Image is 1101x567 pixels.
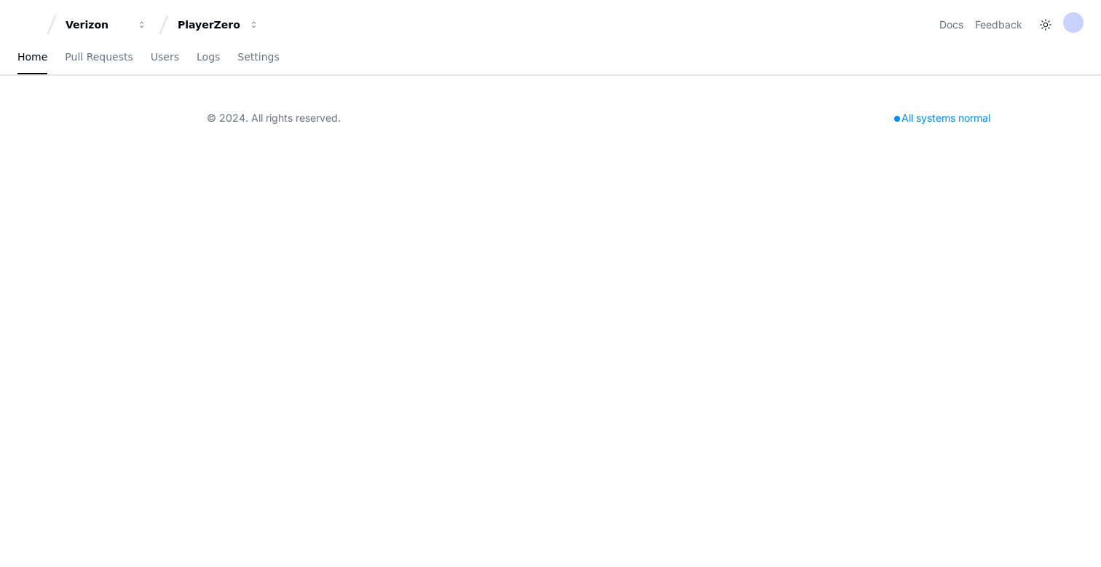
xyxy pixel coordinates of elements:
[65,41,133,74] a: Pull Requests
[151,52,179,61] span: Users
[66,17,128,32] div: Verizon
[975,17,1022,32] button: Feedback
[197,41,220,74] a: Logs
[65,52,133,61] span: Pull Requests
[178,17,240,32] div: PlayerZero
[172,12,265,38] button: PlayerZero
[885,108,999,128] div: All systems normal
[17,41,47,74] a: Home
[207,111,341,125] div: © 2024. All rights reserved.
[237,41,279,74] a: Settings
[939,17,963,32] a: Docs
[151,41,179,74] a: Users
[237,52,279,61] span: Settings
[17,52,47,61] span: Home
[197,52,220,61] span: Logs
[60,12,153,38] button: Verizon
